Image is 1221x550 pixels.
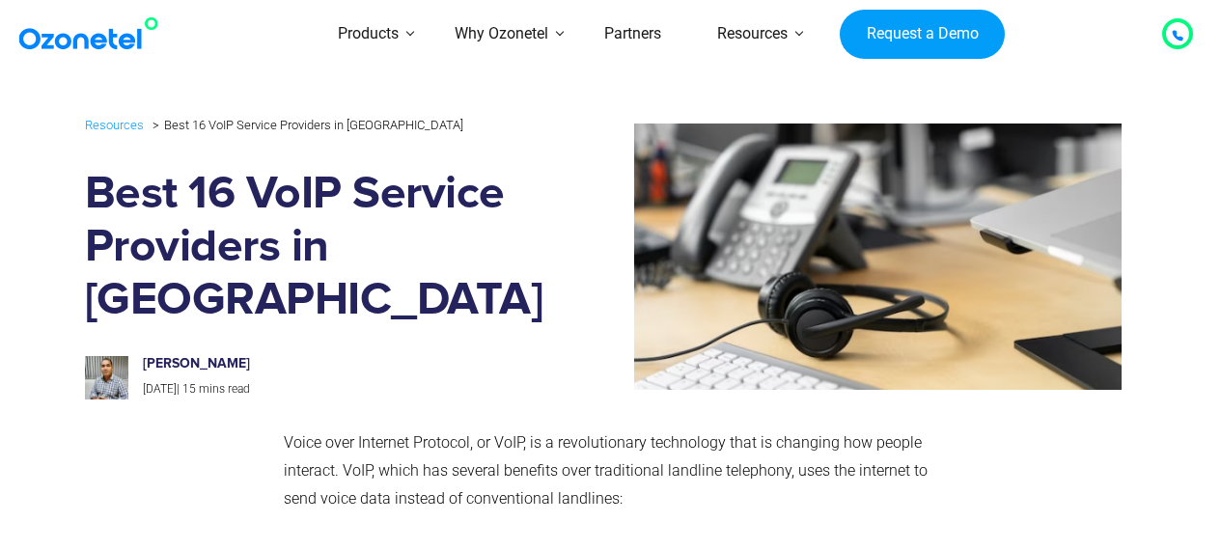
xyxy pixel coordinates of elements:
h1: Best 16 VoIP Service Providers in [GEOGRAPHIC_DATA] [85,168,523,327]
p: | [143,379,503,400]
span: Voice over Internet Protocol, or VoIP, is a revolutionary technology that is changing how people ... [284,433,928,508]
h6: [PERSON_NAME] [143,356,503,372]
span: 15 [182,382,196,396]
li: Best 16 VoIP Service Providers in [GEOGRAPHIC_DATA] [148,113,463,137]
img: prashanth-kancherla_avatar-200x200.jpeg [85,356,128,399]
span: [DATE] [143,382,177,396]
a: Resources [85,114,144,136]
a: Request a Demo [840,10,1005,60]
span: mins read [199,382,250,396]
